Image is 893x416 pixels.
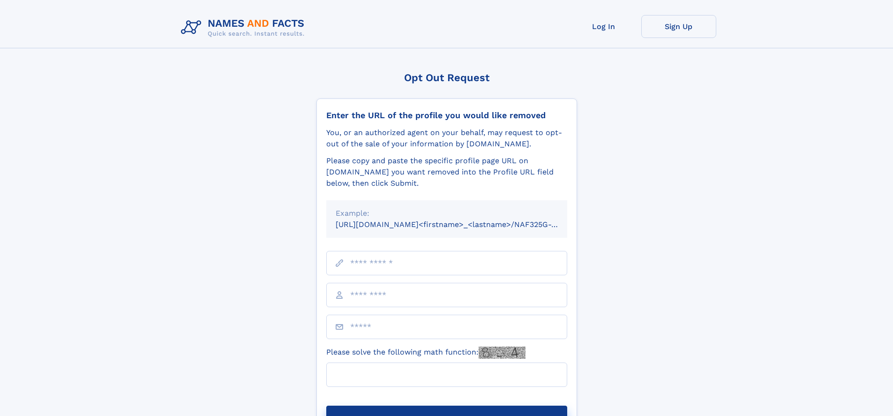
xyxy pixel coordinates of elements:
[566,15,641,38] a: Log In
[336,208,558,219] div: Example:
[336,220,585,229] small: [URL][DOMAIN_NAME]<firstname>_<lastname>/NAF325G-xxxxxxxx
[326,155,567,189] div: Please copy and paste the specific profile page URL on [DOMAIN_NAME] you want removed into the Pr...
[326,127,567,150] div: You, or an authorized agent on your behalf, may request to opt-out of the sale of your informatio...
[326,110,567,121] div: Enter the URL of the profile you would like removed
[177,15,312,40] img: Logo Names and Facts
[316,72,577,83] div: Opt Out Request
[641,15,716,38] a: Sign Up
[326,347,525,359] label: Please solve the following math function:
